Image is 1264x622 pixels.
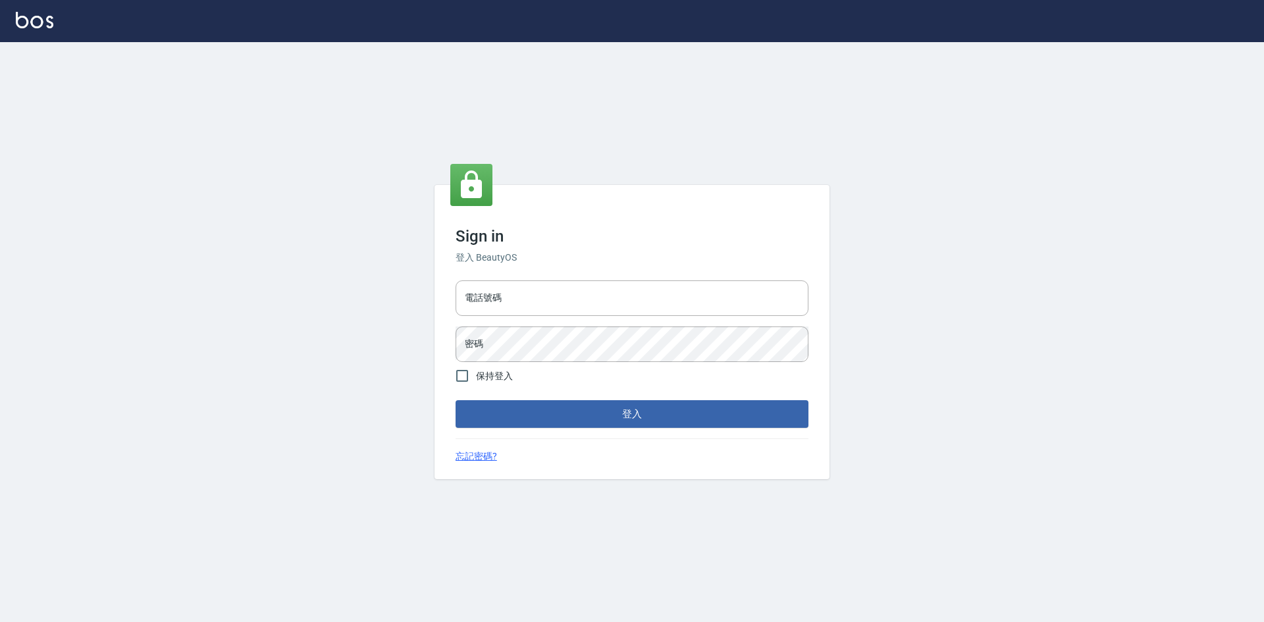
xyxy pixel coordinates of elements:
button: 登入 [456,400,808,428]
h3: Sign in [456,227,808,246]
span: 保持登入 [476,369,513,383]
img: Logo [16,12,53,28]
a: 忘記密碼? [456,450,497,463]
h6: 登入 BeautyOS [456,251,808,265]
